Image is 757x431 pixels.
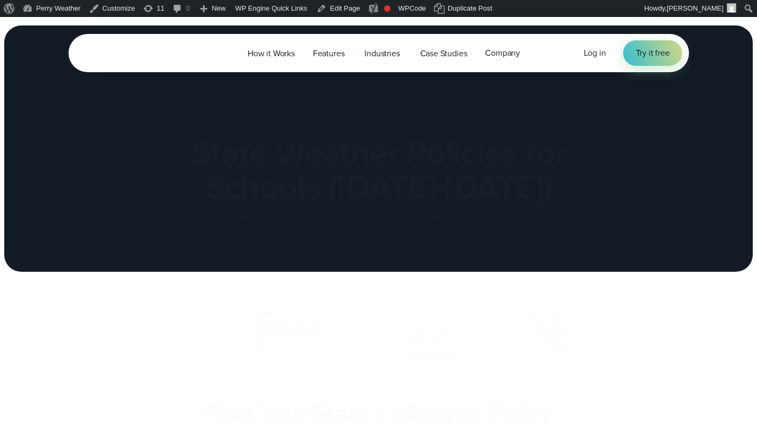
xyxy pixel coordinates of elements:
a: Log in [584,47,606,59]
span: Case Studies [420,47,467,60]
a: How it Works [239,42,304,64]
span: Company [485,47,520,59]
span: Try it free [636,47,670,59]
div: Needs improvement [384,5,390,12]
span: How it Works [248,47,295,60]
span: Industries [364,47,399,60]
span: [PERSON_NAME] [667,4,724,12]
a: Case Studies [411,42,477,64]
a: Try it free [623,40,683,66]
span: Features [313,47,345,60]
